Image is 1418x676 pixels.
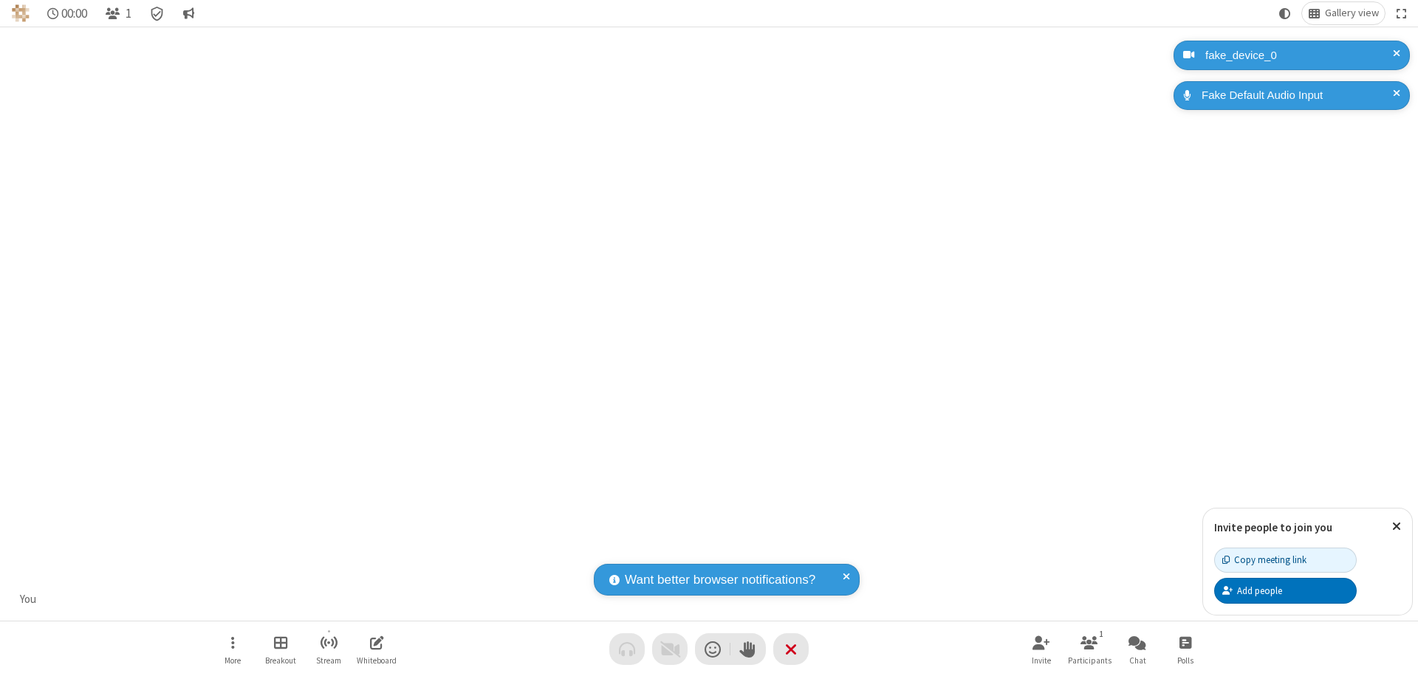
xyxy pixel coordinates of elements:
[695,633,730,665] button: Send a reaction
[41,2,94,24] div: Timer
[1325,7,1379,19] span: Gallery view
[316,656,341,665] span: Stream
[1214,548,1357,573] button: Copy meeting link
[1095,627,1108,641] div: 1
[354,628,399,670] button: Open shared whiteboard
[1163,628,1208,670] button: Open poll
[265,656,296,665] span: Breakout
[1222,553,1306,567] div: Copy meeting link
[1115,628,1160,670] button: Open chat
[1177,656,1193,665] span: Polls
[1273,2,1297,24] button: Using system theme
[1032,656,1051,665] span: Invite
[652,633,688,665] button: Video
[1019,628,1063,670] button: Invite participants (⌘+Shift+I)
[1067,628,1112,670] button: Open participant list
[1381,508,1412,545] button: Close popover
[357,656,397,665] span: Whiteboard
[1129,656,1146,665] span: Chat
[61,7,87,21] span: 00:00
[143,2,171,24] div: Meeting details Encryption enabled
[1196,87,1399,104] div: Fake Default Audio Input
[730,633,766,665] button: Raise hand
[1214,520,1332,534] label: Invite people to join you
[1391,2,1413,24] button: Fullscreen
[225,656,241,665] span: More
[126,7,131,21] span: 1
[12,4,30,22] img: QA Selenium DO NOT DELETE OR CHANGE
[1068,656,1112,665] span: Participants
[258,628,303,670] button: Manage Breakout Rooms
[210,628,255,670] button: Open menu
[625,570,815,590] span: Want better browser notifications?
[609,633,645,665] button: Audio problem - check your Internet connection or call by phone
[773,633,809,665] button: End or leave meeting
[15,591,42,608] div: You
[1200,47,1399,64] div: fake_device_0
[1214,578,1357,603] button: Add people
[306,628,351,670] button: Start streaming
[99,2,137,24] button: Open participant list
[177,2,200,24] button: Conversation
[1302,2,1385,24] button: Change layout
